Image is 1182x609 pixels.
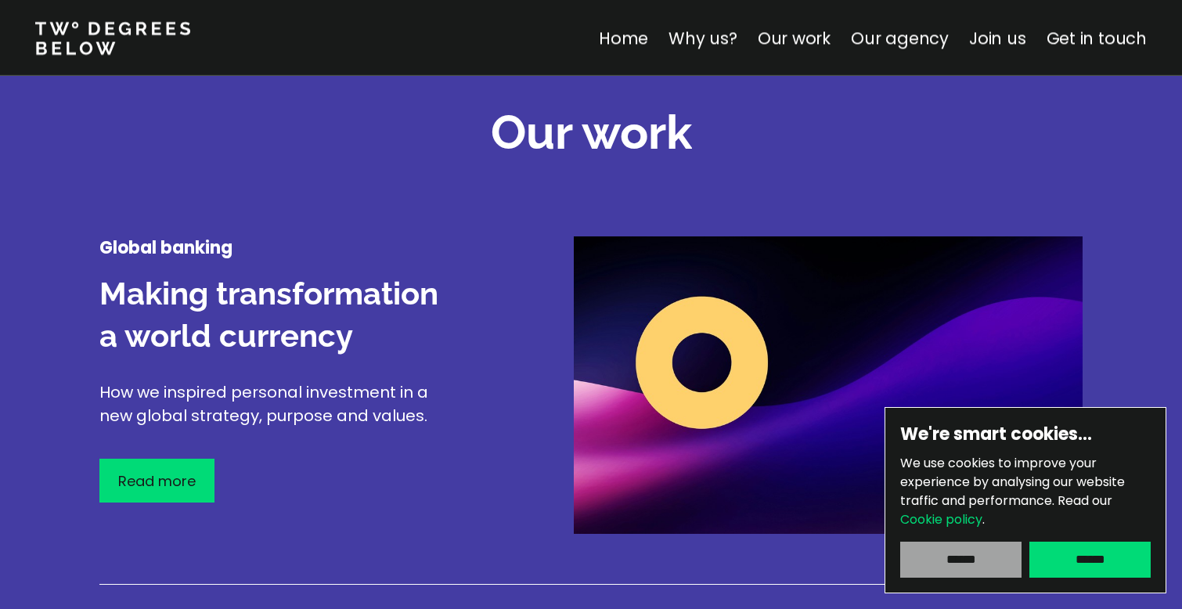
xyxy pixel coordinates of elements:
[668,27,737,49] a: Why us?
[99,272,459,357] h3: Making transformation a world currency
[491,101,692,164] h2: Our work
[118,470,196,492] p: Read more
[900,492,1112,528] span: Read our .
[1047,27,1147,49] a: Get in touch
[99,380,459,427] p: How we inspired personal investment in a new global strategy, purpose and values.
[969,27,1026,49] a: Join us
[851,27,949,49] a: Our agency
[99,236,459,260] h4: Global banking
[900,454,1151,529] p: We use cookies to improve your experience by analysing our website traffic and performance.
[599,27,648,49] a: Home
[758,27,831,49] a: Our work
[900,510,982,528] a: Cookie policy
[900,423,1151,446] h6: We're smart cookies…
